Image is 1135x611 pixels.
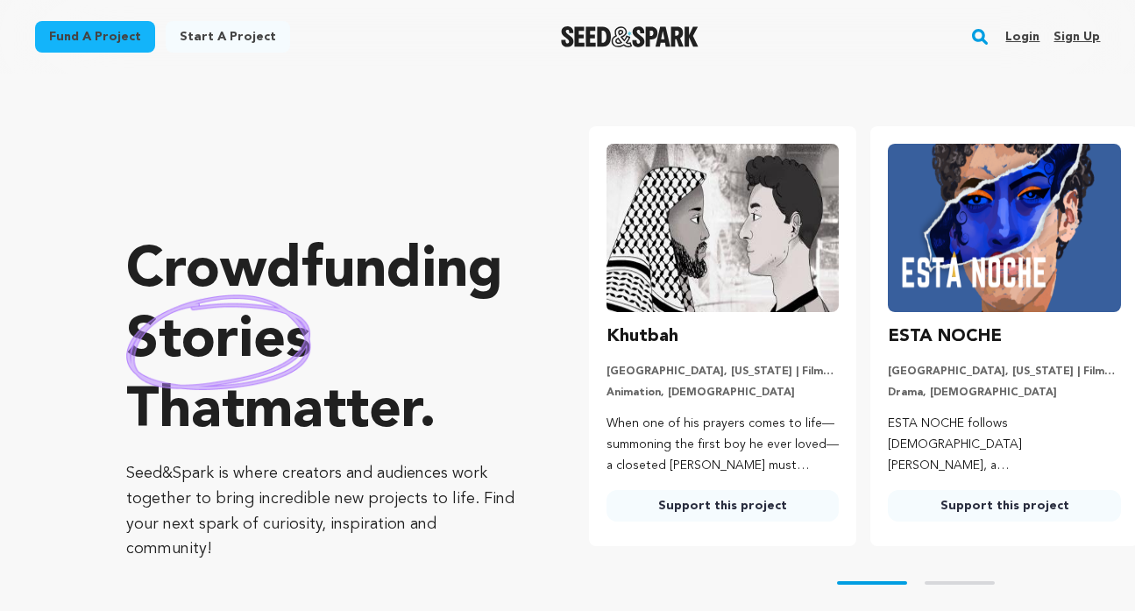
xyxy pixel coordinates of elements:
[888,144,1121,312] img: ESTA NOCHE image
[245,384,419,440] span: matter
[888,386,1121,400] p: Drama, [DEMOGRAPHIC_DATA]
[166,21,290,53] a: Start a project
[126,237,519,447] p: Crowdfunding that .
[607,365,840,379] p: [GEOGRAPHIC_DATA], [US_STATE] | Film Short
[888,490,1121,522] a: Support this project
[888,414,1121,476] p: ESTA NOCHE follows [DEMOGRAPHIC_DATA] [PERSON_NAME], a [DEMOGRAPHIC_DATA], homeless runaway, conf...
[607,144,840,312] img: Khutbah image
[888,323,1002,351] h3: ESTA NOCHE
[1005,23,1039,51] a: Login
[607,414,840,476] p: When one of his prayers comes to life—summoning the first boy he ever loved—a closeted [PERSON_NA...
[607,490,840,522] a: Support this project
[607,386,840,400] p: Animation, [DEMOGRAPHIC_DATA]
[888,365,1121,379] p: [GEOGRAPHIC_DATA], [US_STATE] | Film Short
[1053,23,1100,51] a: Sign up
[561,26,699,47] a: Seed&Spark Homepage
[126,461,519,562] p: Seed&Spark is where creators and audiences work together to bring incredible new projects to life...
[561,26,699,47] img: Seed&Spark Logo Dark Mode
[607,323,678,351] h3: Khutbah
[126,295,311,390] img: hand sketched image
[35,21,155,53] a: Fund a project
